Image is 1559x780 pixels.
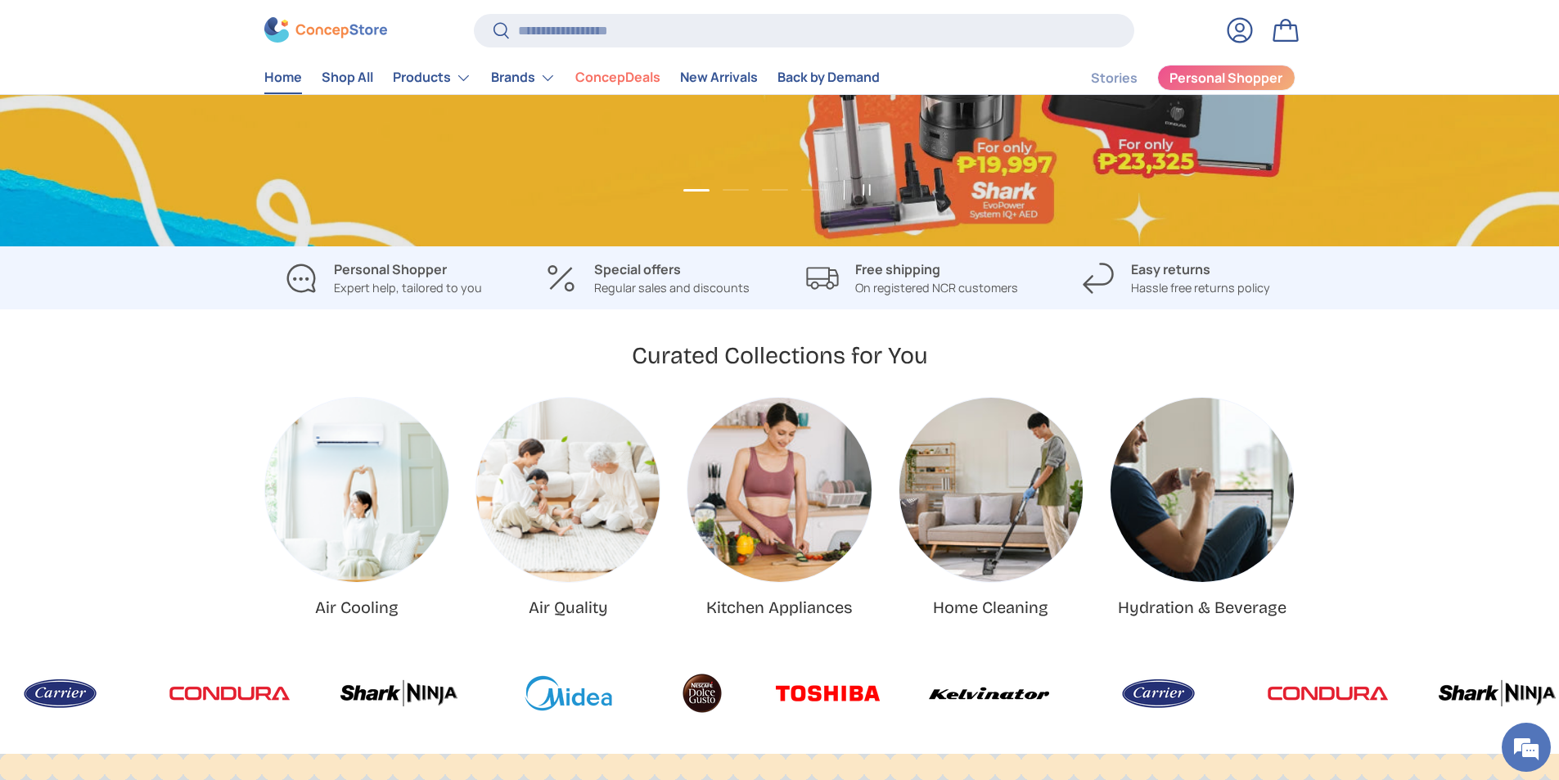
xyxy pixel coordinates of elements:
p: On registered NCR customers [855,279,1018,297]
img: ConcepStore [264,18,387,43]
summary: Products [383,61,481,94]
h2: Curated Collections for You [632,340,928,371]
a: Hydration & Beverage [1111,398,1294,581]
a: Air Cooling [265,398,448,581]
a: Shop All [322,62,373,94]
p: Regular sales and discounts [594,279,750,297]
a: ConcepDeals [575,62,660,94]
strong: Personal Shopper [334,260,447,278]
summary: Brands [481,61,565,94]
a: Kitchen Appliances [706,597,853,617]
strong: Easy returns [1131,260,1210,278]
a: Kitchen Appliances [687,398,871,581]
img: Air Quality [476,398,660,581]
strong: Free shipping [855,260,940,278]
nav: Secondary [1052,61,1295,94]
strong: Special offers [594,260,681,278]
p: Hassle free returns policy [1131,279,1270,297]
a: Stories [1091,62,1138,94]
a: Free shipping On registered NCR customers [793,259,1031,297]
a: Hydration & Beverage [1118,597,1286,617]
a: Personal Shopper Expert help, tailored to you [264,259,502,297]
p: Expert help, tailored to you [334,279,482,297]
a: Special offers Regular sales and discounts [529,259,767,297]
nav: Primary [264,61,880,94]
a: Personal Shopper [1157,65,1295,91]
a: Home Cleaning [933,597,1048,617]
a: Home [264,62,302,94]
a: New Arrivals [680,62,758,94]
a: Air Cooling [315,597,399,617]
a: Easy returns Hassle free returns policy [1057,259,1295,297]
a: Back by Demand [777,62,880,94]
a: Air Quality [529,597,608,617]
img: Air Cooling | ConcepStore [265,398,448,581]
span: Personal Shopper [1169,72,1282,85]
a: Home Cleaning [899,398,1083,581]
